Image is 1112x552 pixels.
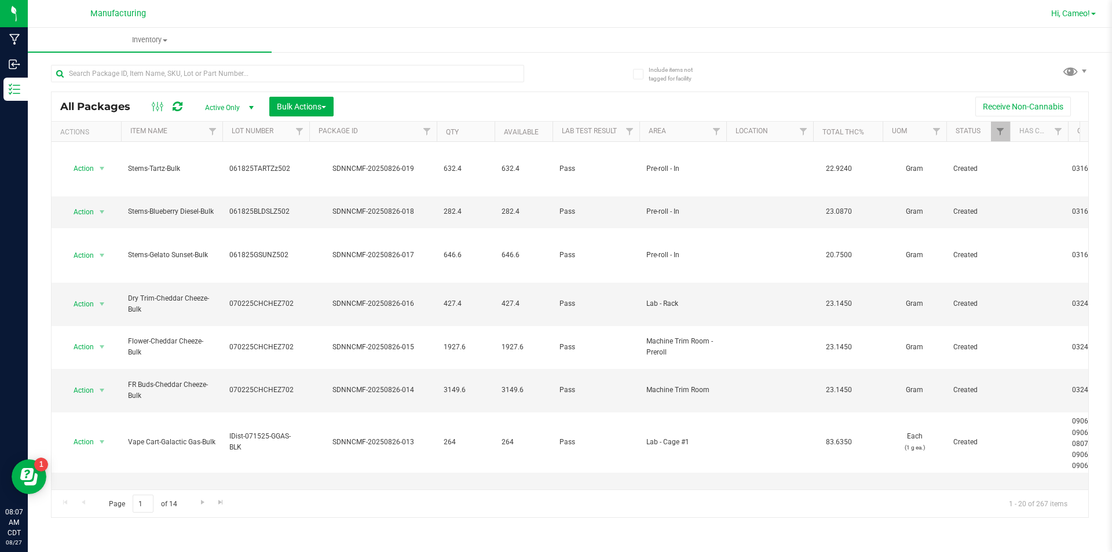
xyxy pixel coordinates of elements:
span: 83.6350 [820,434,858,451]
span: 22.9240 [820,160,858,177]
span: Created [953,298,1003,309]
span: Gram [890,342,939,353]
span: select [95,247,109,264]
span: 264 [502,437,546,448]
span: Manufacturing [90,9,146,19]
div: SDNNCMF-20250826-015 [308,342,438,353]
span: 3149.6 [444,385,488,396]
input: 1 [133,495,153,513]
span: Action [63,434,94,450]
a: Go to the next page [194,495,211,510]
span: Action [63,160,94,177]
span: Pre-roll - In [646,163,719,174]
span: Gram [890,250,939,261]
span: 1927.6 [444,342,488,353]
span: Machine Trim Room - Preroll [646,336,719,358]
iframe: Resource center [12,459,46,494]
span: Gram [890,163,939,174]
span: 23.0870 [820,203,858,220]
span: Bulk Actions [277,102,326,111]
span: Created [953,206,1003,217]
span: 3149.6 [502,385,546,396]
p: 08:07 AM CDT [5,507,23,538]
a: Qty [446,128,459,136]
span: 061825BLDSLZ502 [229,206,302,217]
div: SDNNCMF-20250826-018 [308,206,438,217]
span: Dry Trim-Cheddar Cheeze-Bulk [128,293,215,315]
a: Available [504,128,539,136]
span: select [95,339,109,355]
a: Inventory [28,28,272,52]
span: Stems-Blueberry Diesel-Bulk [128,206,215,217]
span: Flower-Cheddar Cheeze-Bulk [128,336,215,358]
span: 20.7500 [820,247,858,264]
span: 061825GSUNZ502 [229,250,302,261]
span: 646.6 [502,250,546,261]
span: 070225CHCHEZ702 [229,342,302,353]
a: Filter [203,122,222,141]
span: Each [890,431,939,453]
a: Filter [290,122,309,141]
span: Created [953,250,1003,261]
p: 08/27 [5,538,23,547]
span: All Packages [60,100,142,113]
span: 1 - 20 of 267 items [1000,495,1077,512]
span: IDist-071525-GGAS-BLK [229,431,302,453]
span: Created [953,342,1003,353]
a: Location [736,127,768,135]
span: Hi, Cameo! [1051,9,1090,18]
span: Gram [890,206,939,217]
input: Search Package ID, Item Name, SKU, Lot or Part Number... [51,65,524,82]
a: Area [649,127,666,135]
span: Pre-roll - In [646,206,719,217]
span: Action [63,247,94,264]
span: 646.6 [444,250,488,261]
span: 23.1450 [820,295,858,312]
span: Stems-Tartz-Bulk [128,163,215,174]
button: Bulk Actions [269,97,334,116]
span: select [95,160,109,177]
span: Created [953,163,1003,174]
a: Status [956,127,981,135]
span: select [95,204,109,220]
a: Go to the last page [213,495,229,510]
a: Filter [620,122,639,141]
span: FR Buds-Cheddar Cheeze-Bulk [128,379,215,401]
a: Filter [418,122,437,141]
span: Page of 14 [99,495,186,513]
a: Filter [794,122,813,141]
span: Pre-roll - In [646,250,719,261]
span: Action [63,382,94,399]
span: 070225CHCHEZ702 [229,385,302,396]
span: Inventory [28,35,272,45]
th: Has COA [1010,122,1068,142]
a: Filter [991,122,1010,141]
span: select [95,296,109,312]
a: Filter [707,122,726,141]
span: Lab - Cage #1 [646,437,719,448]
span: 282.4 [444,206,488,217]
span: 23.1450 [820,382,858,399]
span: Pass [559,250,632,261]
inline-svg: Inbound [9,59,20,70]
div: SDNNCMF-20250826-019 [308,163,438,174]
span: 23.1450 [820,339,858,356]
span: Stems-Gelato Sunset-Bulk [128,250,215,261]
span: Created [953,437,1003,448]
span: Gram [890,298,939,309]
p: (1 g ea.) [890,442,939,453]
div: SDNNCMF-20250826-016 [308,298,438,309]
span: Pass [559,342,632,353]
span: Vape Cart-Galactic Gas-Bulk [128,437,215,448]
span: Pass [559,163,632,174]
div: Actions [60,128,116,136]
span: 427.4 [502,298,546,309]
inline-svg: Manufacturing [9,34,20,45]
span: 1927.6 [502,342,546,353]
span: Pass [559,206,632,217]
span: select [95,382,109,399]
span: 282.4 [502,206,546,217]
span: 427.4 [444,298,488,309]
iframe: Resource center unread badge [34,458,48,471]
